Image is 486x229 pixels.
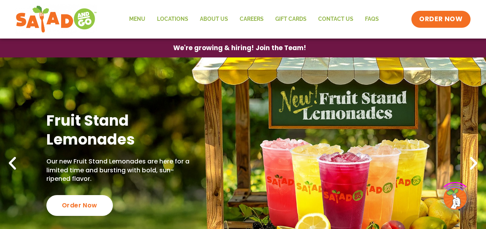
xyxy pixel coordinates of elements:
a: Careers [234,10,269,28]
a: About Us [194,10,234,28]
span: ORDER NOW [419,15,462,24]
a: Locations [151,10,194,28]
div: Previous slide [4,155,21,172]
a: ORDER NOW [411,11,470,28]
a: Contact Us [312,10,359,28]
nav: Menu [123,10,385,28]
a: FAQs [359,10,385,28]
img: new-SAG-logo-768×292 [15,4,97,35]
a: We're growing & hiring! Join the Team! [162,39,318,57]
div: Order Now [46,195,113,216]
div: Next slide [465,155,482,172]
h2: Fruit Stand Lemonades [46,111,191,149]
span: We're growing & hiring! Join the Team! [173,45,306,51]
p: Our new Fruit Stand Lemonades are here for a limited time and bursting with bold, sun-ripened fla... [46,157,191,183]
a: GIFT CARDS [269,10,312,28]
a: Menu [123,10,151,28]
